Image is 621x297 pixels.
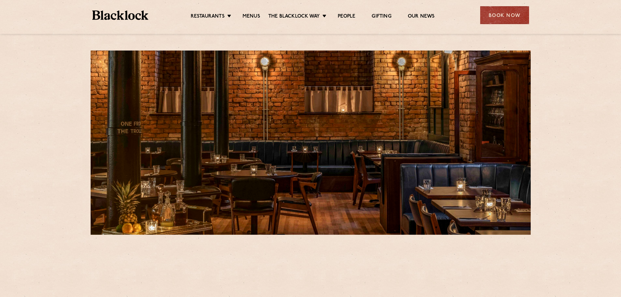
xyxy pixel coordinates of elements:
a: Menus [243,13,260,21]
img: BL_Textured_Logo-footer-cropped.svg [92,10,149,20]
a: Our News [408,13,435,21]
a: The Blacklock Way [268,13,320,21]
a: People [338,13,355,21]
div: Book Now [480,6,529,24]
a: Restaurants [191,13,225,21]
a: Gifting [372,13,391,21]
